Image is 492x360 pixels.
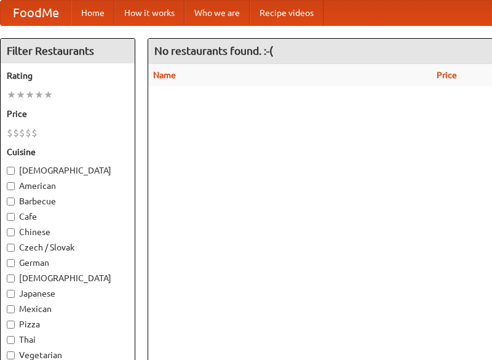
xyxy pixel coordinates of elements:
li: ★ [7,88,16,102]
a: Price [437,70,457,80]
input: [DEMOGRAPHIC_DATA] [7,167,15,175]
input: American [7,182,15,190]
label: Barbecue [7,195,129,207]
li: ★ [44,88,53,102]
label: [DEMOGRAPHIC_DATA] [7,164,129,177]
input: Vegetarian [7,351,15,359]
input: Barbecue [7,198,15,206]
input: Thai [7,336,15,344]
input: Pizza [7,321,15,329]
label: Pizza [7,318,129,330]
input: Mexican [7,305,15,313]
input: Cafe [7,213,15,221]
li: $ [13,126,19,140]
a: Home [71,1,114,25]
li: $ [19,126,25,140]
input: Czech / Slovak [7,244,15,252]
label: Chinese [7,226,129,238]
label: Czech / Slovak [7,241,129,254]
h5: Price [7,108,129,120]
label: Thai [7,334,129,346]
a: Recipe videos [250,1,323,25]
li: ★ [25,88,34,102]
li: $ [31,126,38,140]
h4: Filter Restaurants [1,39,135,63]
label: Cafe [7,210,129,223]
input: German [7,259,15,267]
input: Chinese [7,228,15,236]
a: Who we are [184,1,250,25]
li: ★ [34,88,44,102]
a: Name [153,70,176,80]
a: How it works [114,1,184,25]
li: $ [25,126,31,140]
label: German [7,257,129,269]
label: [DEMOGRAPHIC_DATA] [7,272,129,284]
h5: Cuisine [7,146,129,158]
input: [DEMOGRAPHIC_DATA] [7,274,15,282]
label: Japanese [7,287,129,300]
li: ★ [16,88,25,102]
input: Japanese [7,290,15,298]
label: American [7,180,129,192]
ng-pluralize: No restaurants found. :-( [154,45,273,57]
li: $ [7,126,13,140]
label: Mexican [7,303,129,315]
a: FoodMe [1,1,71,25]
h5: Rating [7,70,129,82]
